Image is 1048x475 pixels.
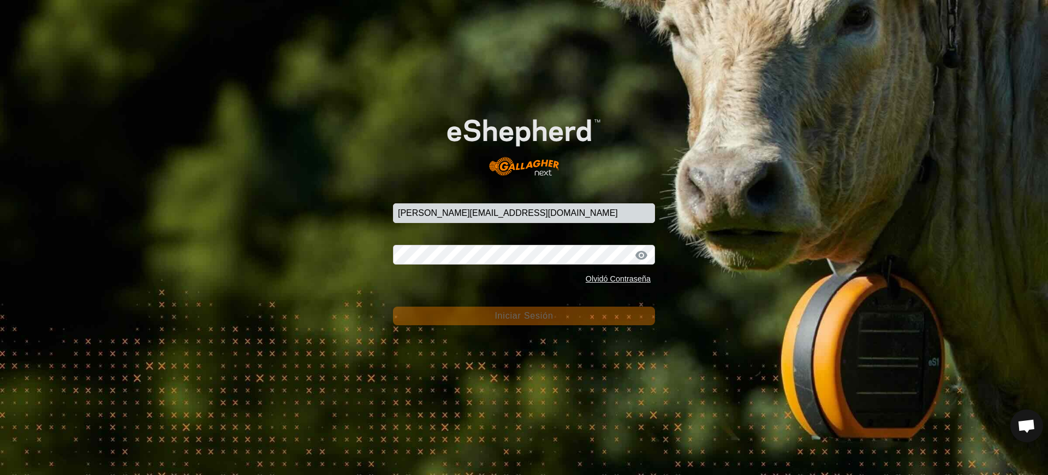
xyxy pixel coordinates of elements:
[393,307,655,325] button: Iniciar Sesión
[586,274,651,283] a: Olvidó Contraseña
[495,311,553,320] span: Iniciar Sesión
[419,97,629,187] img: Logo de eShepherd
[1010,409,1043,442] div: Chat abierto
[393,203,655,223] input: Correo Electrónico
